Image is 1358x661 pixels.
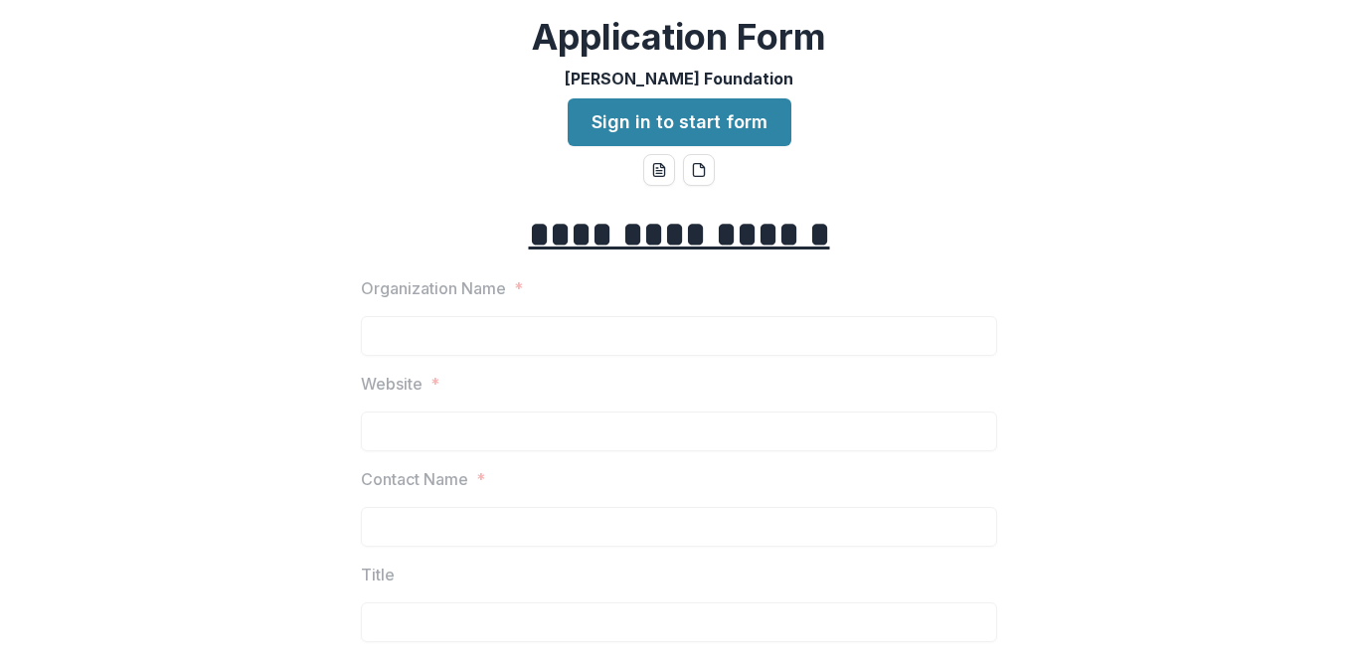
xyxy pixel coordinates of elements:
[565,67,793,90] p: [PERSON_NAME] Foundation
[361,372,423,396] p: Website
[361,276,506,300] p: Organization Name
[683,154,715,186] button: pdf-download
[532,16,826,59] h2: Application Form
[361,563,395,586] p: Title
[643,154,675,186] button: word-download
[361,467,468,491] p: Contact Name
[568,98,791,146] a: Sign in to start form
